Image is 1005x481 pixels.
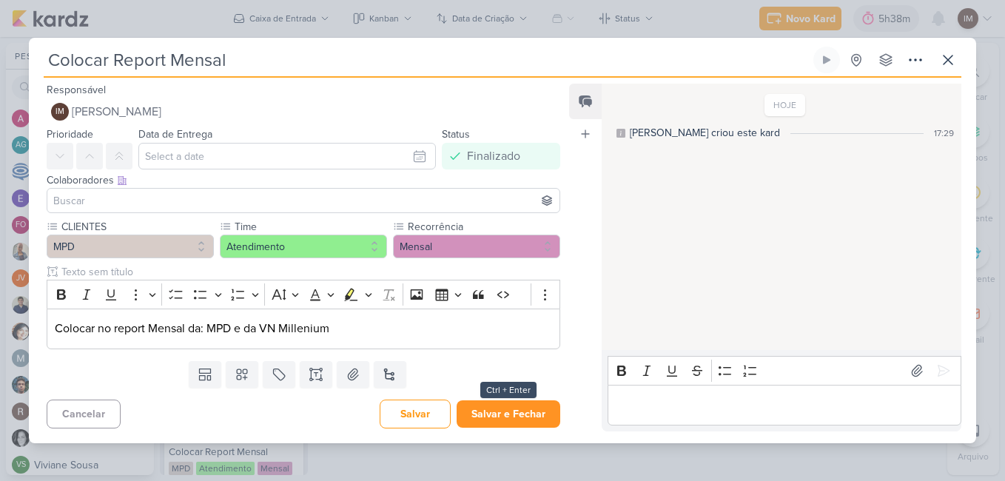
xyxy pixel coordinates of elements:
[47,84,106,96] label: Responsável
[51,103,69,121] div: Isabella Machado Guimarães
[138,143,436,169] input: Select a date
[47,400,121,428] button: Cancelar
[608,356,961,385] div: Editor toolbar
[467,147,520,165] div: Finalizado
[50,192,557,209] input: Buscar
[393,235,560,258] button: Mensal
[380,400,451,428] button: Salvar
[47,98,560,125] button: IM [PERSON_NAME]
[58,264,560,280] input: Texto sem título
[457,400,560,428] button: Salvar e Fechar
[821,54,833,66] div: Ligar relógio
[233,219,387,235] label: Time
[138,128,212,141] label: Data de Entrega
[220,235,387,258] button: Atendimento
[630,125,780,141] div: [PERSON_NAME] criou este kard
[47,128,93,141] label: Prioridade
[72,103,161,121] span: [PERSON_NAME]
[442,143,560,169] button: Finalizado
[47,172,560,188] div: Colaboradores
[406,219,560,235] label: Recorrência
[934,127,954,140] div: 17:29
[47,235,214,258] button: MPD
[44,47,810,73] input: Kard Sem Título
[480,382,537,398] div: Ctrl + Enter
[442,128,470,141] label: Status
[47,309,560,349] div: Editor editing area: main
[47,280,560,309] div: Editor toolbar
[56,108,64,116] p: IM
[608,385,961,425] div: Editor editing area: main
[55,320,552,337] p: Colocar no report Mensal da: MPD e da VN Millenium
[60,219,214,235] label: CLIENTES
